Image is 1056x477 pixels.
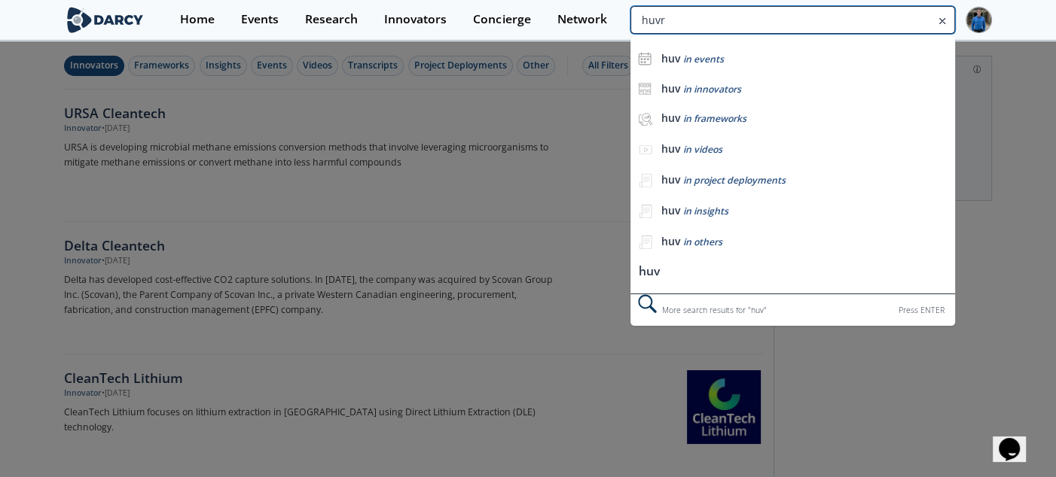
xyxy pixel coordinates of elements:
[661,234,680,248] b: huv
[661,51,680,65] b: huv
[630,293,955,326] div: More search results for " huv "
[683,112,746,125] span: in frameworks
[638,52,652,65] img: icon
[899,302,945,318] div: Press ENTER
[966,7,992,33] img: Profile
[661,172,680,187] b: huv
[557,14,606,26] div: Network
[638,82,652,96] img: icon
[683,205,728,217] span: in insights
[384,14,447,26] div: Innovators
[993,417,1041,462] iframe: chat widget
[180,14,215,26] div: Home
[683,83,741,96] span: in innovators
[630,6,955,34] input: Advanced Search
[241,14,279,26] div: Events
[683,143,722,156] span: in videos
[661,81,680,96] b: huv
[683,235,722,248] span: in others
[473,14,530,26] div: Concierge
[683,53,724,65] span: in events
[661,141,680,156] b: huv
[661,111,680,125] b: huv
[683,174,786,187] span: in project deployments
[64,7,146,33] img: logo-wide.svg
[305,14,358,26] div: Research
[661,203,680,217] b: huv
[630,258,955,286] li: huv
